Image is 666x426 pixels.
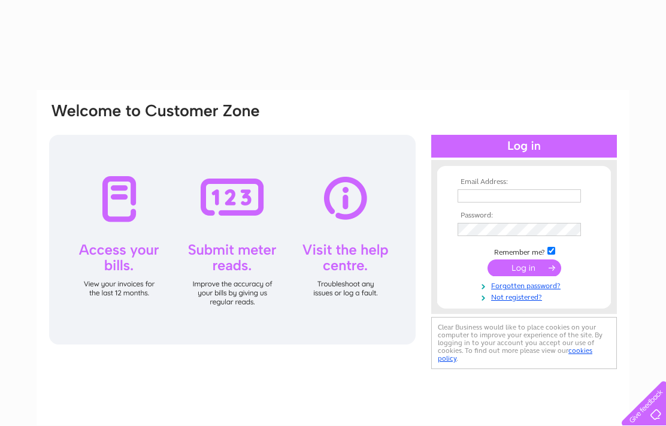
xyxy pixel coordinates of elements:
a: Forgotten password? [458,279,594,291]
input: Submit [488,259,561,276]
a: Not registered? [458,291,594,302]
a: cookies policy [438,346,592,362]
th: Password: [455,212,594,220]
th: Email Address: [455,178,594,186]
td: Remember me? [455,245,594,257]
div: Clear Business would like to place cookies on your computer to improve your experience of the sit... [431,317,617,369]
